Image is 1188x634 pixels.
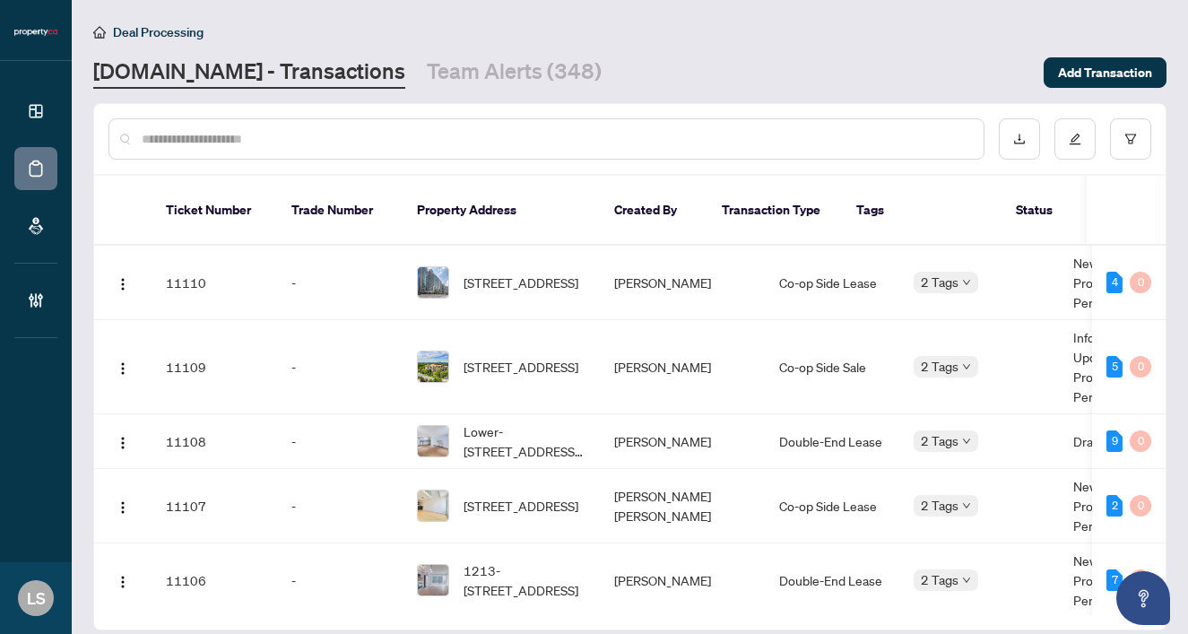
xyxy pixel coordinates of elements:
[464,357,578,377] span: [STREET_ADDRESS]
[765,543,899,618] td: Double-End Lease
[1124,133,1137,145] span: filter
[1116,571,1170,625] button: Open asap
[999,118,1040,160] button: download
[842,176,1002,246] th: Tags
[962,278,971,287] span: down
[113,24,204,40] span: Deal Processing
[152,414,277,469] td: 11108
[962,501,971,510] span: down
[108,427,137,456] button: Logo
[1058,58,1152,87] span: Add Transaction
[765,414,899,469] td: Double-End Lease
[1106,272,1123,293] div: 4
[614,433,711,449] span: [PERSON_NAME]
[277,320,403,414] td: -
[600,176,707,246] th: Created By
[1106,430,1123,452] div: 9
[614,359,711,375] span: [PERSON_NAME]
[152,246,277,320] td: 11110
[418,491,448,521] img: thumbnail-img
[1054,118,1096,160] button: edit
[464,421,585,461] span: Lower-[STREET_ADDRESS][PERSON_NAME]
[1069,133,1081,145] span: edit
[152,543,277,618] td: 11106
[1044,57,1166,88] button: Add Transaction
[418,352,448,382] img: thumbnail-img
[614,274,711,291] span: [PERSON_NAME]
[1130,272,1151,293] div: 0
[921,356,958,377] span: 2 Tags
[418,267,448,298] img: thumbnail-img
[277,414,403,469] td: -
[921,272,958,292] span: 2 Tags
[116,436,130,450] img: Logo
[403,176,600,246] th: Property Address
[427,56,602,89] a: Team Alerts (348)
[1002,176,1136,246] th: Status
[27,586,46,611] span: LS
[962,362,971,371] span: down
[921,569,958,590] span: 2 Tags
[277,246,403,320] td: -
[277,543,403,618] td: -
[707,176,842,246] th: Transaction Type
[765,469,899,543] td: Co-op Side Lease
[116,361,130,376] img: Logo
[418,426,448,456] img: thumbnail-img
[921,495,958,516] span: 2 Tags
[1130,569,1151,591] div: 0
[418,565,448,595] img: thumbnail-img
[152,320,277,414] td: 11109
[1106,356,1123,378] div: 5
[464,496,578,516] span: [STREET_ADDRESS]
[614,488,711,524] span: [PERSON_NAME] [PERSON_NAME]
[1130,495,1151,517] div: 0
[116,575,130,589] img: Logo
[14,27,57,38] img: logo
[108,352,137,381] button: Logo
[1130,356,1151,378] div: 0
[464,273,578,292] span: [STREET_ADDRESS]
[93,26,106,39] span: home
[277,176,403,246] th: Trade Number
[277,469,403,543] td: -
[1106,569,1123,591] div: 7
[116,500,130,515] img: Logo
[1106,495,1123,517] div: 2
[614,572,711,588] span: [PERSON_NAME]
[765,246,899,320] td: Co-op Side Lease
[152,176,277,246] th: Ticket Number
[464,560,585,600] span: 1213-[STREET_ADDRESS]
[962,437,971,446] span: down
[1013,133,1026,145] span: download
[108,268,137,297] button: Logo
[152,469,277,543] td: 11107
[1130,430,1151,452] div: 0
[1110,118,1151,160] button: filter
[108,566,137,595] button: Logo
[921,430,958,451] span: 2 Tags
[962,576,971,585] span: down
[765,320,899,414] td: Co-op Side Sale
[93,56,405,89] a: [DOMAIN_NAME] - Transactions
[116,277,130,291] img: Logo
[108,491,137,520] button: Logo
